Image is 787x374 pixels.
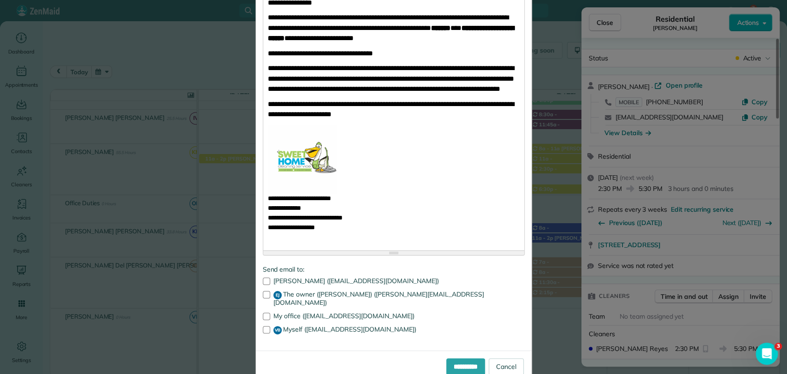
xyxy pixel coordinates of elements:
[263,313,525,319] label: My office ([EMAIL_ADDRESS][DOMAIN_NAME])
[263,265,525,274] label: Send email to:
[273,291,282,299] span: EJ
[263,278,525,284] label: [PERSON_NAME] ([EMAIL_ADDRESS][DOMAIN_NAME])
[263,251,524,255] div: Resize
[273,326,282,334] span: VB
[775,343,782,350] span: 3
[263,291,525,306] label: The owner ([PERSON_NAME]) ([PERSON_NAME][EMAIL_ADDRESS][DOMAIN_NAME])
[263,326,525,334] label: Myself ([EMAIL_ADDRESS][DOMAIN_NAME])
[756,343,778,365] iframe: Intercom live chat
